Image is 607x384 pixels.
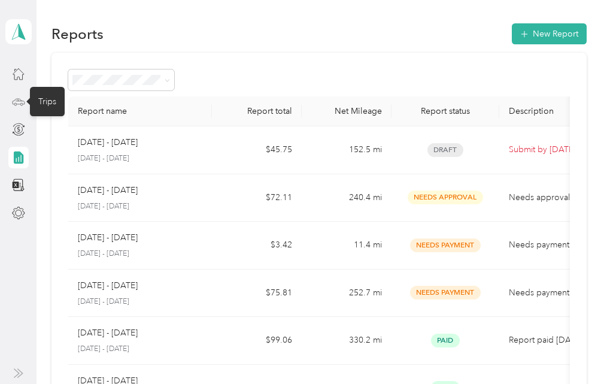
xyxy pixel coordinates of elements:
[212,270,302,318] td: $75.81
[540,317,607,384] iframe: Everlance-gr Chat Button Frame
[78,201,202,212] p: [DATE] - [DATE]
[212,96,302,126] th: Report total
[212,317,302,365] td: $99.06
[302,174,391,222] td: 240.4 mi
[410,286,481,300] span: Needs Payment
[410,238,481,252] span: Needs Payment
[408,191,483,204] span: Needs Approval
[78,231,138,244] p: [DATE] - [DATE]
[78,344,202,355] p: [DATE] - [DATE]
[78,297,202,307] p: [DATE] - [DATE]
[212,126,302,174] td: $45.75
[78,184,138,197] p: [DATE] - [DATE]
[302,126,391,174] td: 152.5 mi
[212,174,302,222] td: $72.11
[78,153,202,164] p: [DATE] - [DATE]
[30,87,65,116] div: Trips
[78,249,202,259] p: [DATE] - [DATE]
[302,222,391,270] td: 11.4 mi
[212,222,302,270] td: $3.42
[302,270,391,318] td: 252.7 mi
[68,96,212,126] th: Report name
[78,279,138,292] p: [DATE] - [DATE]
[512,23,587,44] button: New Report
[51,28,104,40] h1: Reports
[302,96,391,126] th: Net Mileage
[302,317,391,365] td: 330.2 mi
[78,136,138,149] p: [DATE] - [DATE]
[78,326,138,340] p: [DATE] - [DATE]
[431,334,460,347] span: Paid
[427,143,463,157] span: Draft
[401,106,490,116] div: Report status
